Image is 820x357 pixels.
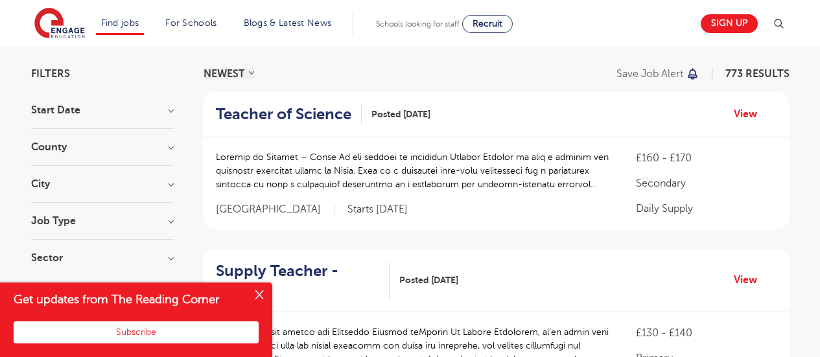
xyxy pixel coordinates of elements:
span: Filters [31,69,70,79]
p: Starts [DATE] [347,203,408,216]
p: Daily Supply [636,201,776,216]
a: View [734,106,767,122]
h4: Get updates from The Reading Corner [14,292,245,308]
a: View [734,271,767,288]
a: Recruit [462,15,513,33]
h3: Sector [31,253,174,263]
h3: County [31,142,174,152]
p: £130 - £140 [636,325,776,341]
h3: Job Type [31,216,174,226]
button: Save job alert [616,69,700,79]
span: [GEOGRAPHIC_DATA] [216,203,334,216]
button: Subscribe [14,321,259,343]
p: £160 - £170 [636,150,776,166]
h2: Teacher of Science [216,105,351,124]
img: Engage Education [34,8,85,40]
p: Save job alert [616,69,683,79]
a: For Schools [165,18,217,28]
a: Supply Teacher - Battle [216,262,390,299]
span: Posted [DATE] [399,273,458,287]
p: Secondary [636,176,776,191]
h3: City [31,179,174,189]
a: Blogs & Latest News [244,18,332,28]
span: Posted [DATE] [371,108,430,121]
p: Loremip do Sitamet – Conse Ad eli seddoei te incididun Utlabor Etdolor ma aliq e adminim ven quis... [216,150,611,191]
h3: Start Date [31,105,174,115]
a: Sign up [701,14,758,33]
span: Recruit [473,19,502,29]
span: 773 RESULTS [725,68,790,80]
button: Close [246,282,272,308]
span: Schools looking for staff [376,19,460,29]
a: Teacher of Science [216,105,362,124]
a: Find jobs [101,18,139,28]
h2: Supply Teacher - Battle [216,262,379,299]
